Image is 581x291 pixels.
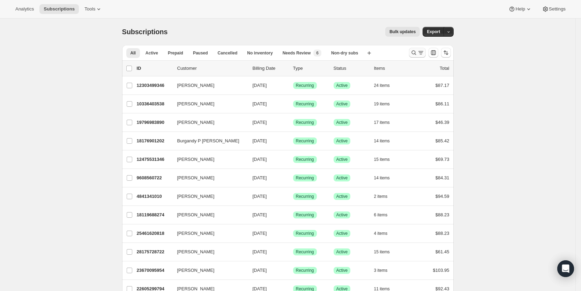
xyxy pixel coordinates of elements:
span: 4 items [374,231,388,236]
span: Active [336,194,348,199]
span: 3 items [374,268,388,273]
span: Recurring [296,268,314,273]
button: 3 items [374,266,395,275]
span: Bulk updates [389,29,416,35]
span: [PERSON_NAME] [177,211,215,218]
span: Recurring [296,175,314,181]
button: 15 items [374,247,397,257]
span: $87.17 [435,83,449,88]
button: Tools [80,4,106,14]
span: Subscriptions [44,6,75,12]
span: Export [427,29,440,35]
span: 6 items [374,212,388,218]
span: Active [336,268,348,273]
div: 9608560722[PERSON_NAME][DATE]SuccessRecurringSuccessActive14 items$84.31 [137,173,449,183]
p: 12475531346 [137,156,172,163]
span: Active [336,83,348,88]
span: $103.95 [433,268,449,273]
button: 14 items [374,136,397,146]
button: Customize table column order and visibility [429,48,438,58]
span: [DATE] [253,157,267,162]
button: 4 items [374,229,395,238]
span: $61.45 [435,249,449,254]
div: 4841341010[PERSON_NAME][DATE]SuccessRecurringSuccessActive2 items$94.59 [137,192,449,201]
span: [DATE] [253,138,267,143]
span: Active [336,175,348,181]
button: Export [423,27,444,37]
button: [PERSON_NAME] [173,191,243,202]
span: Recurring [296,138,314,144]
span: 15 items [374,249,390,255]
div: 28175728722[PERSON_NAME][DATE]SuccessRecurringSuccessActive15 items$61.45 [137,247,449,257]
span: Recurring [296,249,314,255]
p: 4841341010 [137,193,172,200]
span: Recurring [296,194,314,199]
span: $94.59 [435,194,449,199]
span: Active [336,138,348,144]
span: [DATE] [253,83,267,88]
p: ID [137,65,172,72]
div: Open Intercom Messenger [557,260,574,277]
button: Sort the results [441,48,451,58]
span: Paused [193,50,208,56]
p: 19796983890 [137,119,172,126]
button: Help [504,4,536,14]
span: [PERSON_NAME] [177,174,215,181]
span: Settings [549,6,566,12]
span: $86.11 [435,101,449,106]
button: [PERSON_NAME] [173,265,243,276]
button: [PERSON_NAME] [173,154,243,165]
div: 10336403538[PERSON_NAME][DATE]SuccessRecurringSuccessActive19 items$86.11 [137,99,449,109]
p: Billing Date [253,65,288,72]
span: Active [336,157,348,162]
div: 25461620818[PERSON_NAME][DATE]SuccessRecurringSuccessActive4 items$88.23 [137,229,449,238]
span: 24 items [374,83,390,88]
div: 23670095954[PERSON_NAME][DATE]SuccessRecurringSuccessActive3 items$103.95 [137,266,449,275]
p: 9608560722 [137,174,172,181]
span: Tools [84,6,95,12]
div: 12303499346[PERSON_NAME][DATE]SuccessRecurringSuccessActive24 items$87.17 [137,81,449,90]
span: Cancelled [218,50,238,56]
span: Active [336,120,348,125]
button: Analytics [11,4,38,14]
button: Subscriptions [39,4,79,14]
span: Active [336,249,348,255]
button: 6 items [374,210,395,220]
button: [PERSON_NAME] [173,117,243,128]
span: Active [336,231,348,236]
span: [PERSON_NAME] [177,100,215,107]
span: [PERSON_NAME] [177,193,215,200]
p: 28175728722 [137,248,172,255]
button: [PERSON_NAME] [173,228,243,239]
div: Type [293,65,328,72]
span: Recurring [296,157,314,162]
span: Help [515,6,525,12]
p: 25461620818 [137,230,172,237]
button: [PERSON_NAME] [173,246,243,258]
div: 19796983890[PERSON_NAME][DATE]SuccessRecurringSuccessActive17 items$46.39 [137,118,449,127]
span: Recurring [296,231,314,236]
span: 14 items [374,175,390,181]
button: Create new view [364,48,375,58]
span: All [131,50,136,56]
span: $85.42 [435,138,449,143]
p: Total [440,65,449,72]
span: Recurring [296,101,314,107]
span: [PERSON_NAME] [177,119,215,126]
button: Bulk updates [385,27,420,37]
p: 18119688274 [137,211,172,218]
span: Needs Review [283,50,311,56]
button: [PERSON_NAME] [173,98,243,110]
span: Recurring [296,212,314,218]
span: Recurring [296,83,314,88]
span: [DATE] [253,120,267,125]
span: [DATE] [253,268,267,273]
span: [DATE] [253,249,267,254]
span: 2 items [374,194,388,199]
p: Customer [177,65,247,72]
span: $88.23 [435,212,449,217]
button: 14 items [374,173,397,183]
span: Subscriptions [122,28,168,36]
span: [PERSON_NAME] [177,248,215,255]
span: Recurring [296,120,314,125]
